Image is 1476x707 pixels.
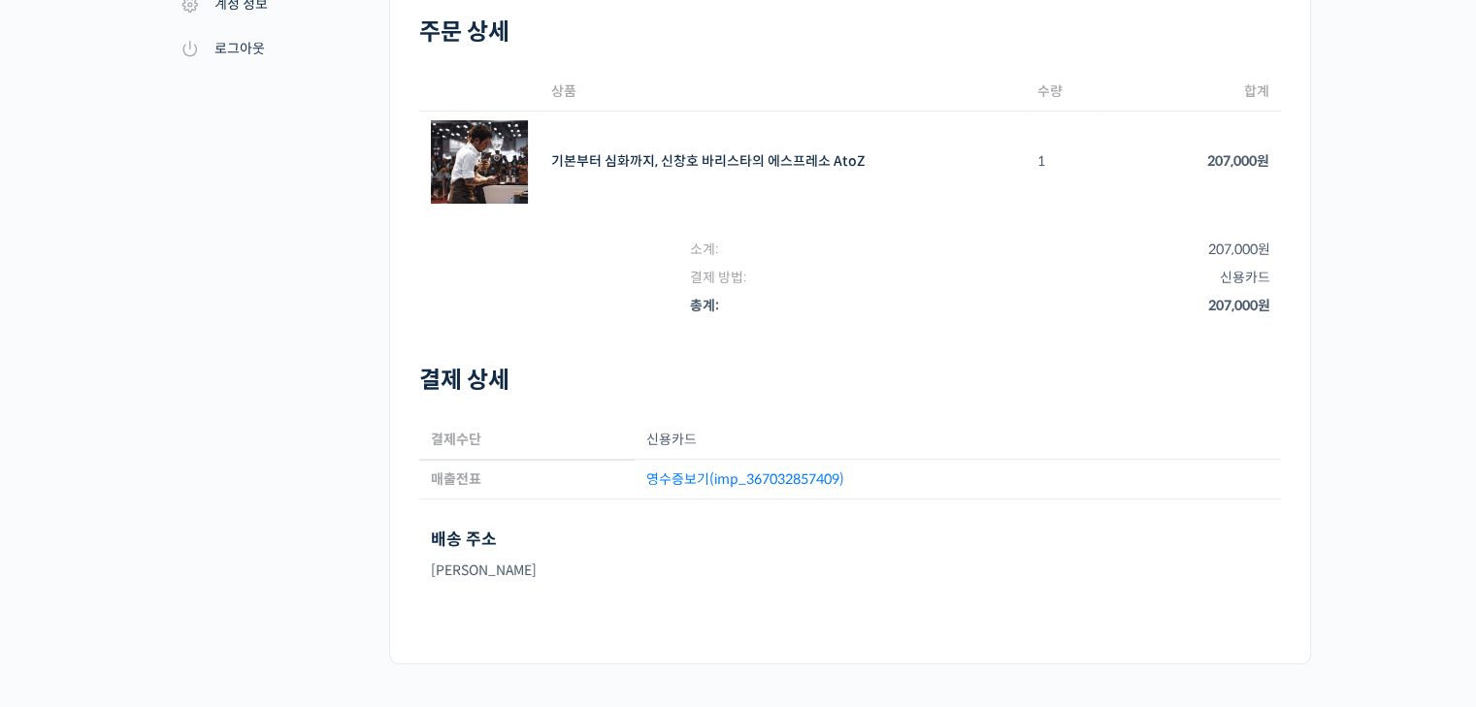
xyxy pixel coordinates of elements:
th: 매출전표 [419,460,635,499]
td: 신용카드 [635,421,1281,460]
th: 수량 [1026,73,1096,112]
span: 설정 [300,575,323,591]
span: 207,000 [1208,297,1270,314]
span: 원 [1258,297,1270,314]
a: 영수증보기(imp_367032857409) [646,470,844,488]
address: [PERSON_NAME] [431,558,537,584]
th: 상품 [540,73,1027,112]
a: 로그아웃 [166,27,360,72]
th: 결제 방법: [678,264,1098,292]
td: 신용카드 [1098,264,1282,292]
a: 대화 [128,546,250,595]
th: 합계 [1097,73,1281,112]
a: 기본부터 심화까지, 신창호 바리스타의 에스프레소 AtoZ [551,152,865,170]
span: 홈 [61,575,73,591]
span: 1 [1037,152,1045,170]
span: 대화 [178,576,201,592]
th: 소계: [678,236,1098,264]
span: 원 [1258,241,1270,258]
a: 설정 [250,546,373,595]
th: 결제수단 [419,421,635,460]
h2: 배송 주소 [431,530,537,550]
h2: 주문 상세 [419,18,1281,47]
span: 207,000 [1208,241,1270,258]
span: 원 [1257,152,1269,170]
bdi: 207,000 [1207,152,1269,170]
h2: 결제 상세 [419,367,1281,395]
a: 홈 [6,546,128,595]
th: 총계: [678,292,1098,320]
